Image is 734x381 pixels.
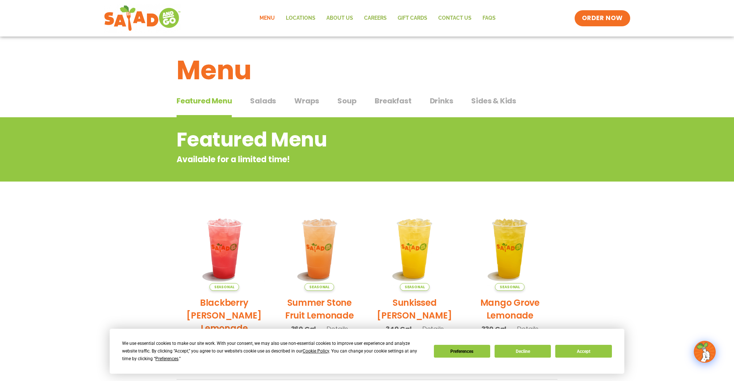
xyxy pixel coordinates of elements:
a: GIFT CARDS [392,10,433,27]
a: Locations [280,10,321,27]
a: ORDER NOW [575,10,630,26]
span: 360 Cal [291,324,316,334]
span: Details [517,324,538,334]
a: Contact Us [433,10,477,27]
img: Product photo for Mango Grove Lemonade [468,206,552,291]
img: Product photo for Blackberry Bramble Lemonade [182,206,266,291]
span: 330 Cal [481,324,507,334]
div: We use essential cookies to make our site work. With your consent, we may also use non-essential ... [122,340,425,363]
span: Sides & Kids [471,95,516,106]
span: Cookie Policy [303,348,329,354]
a: Careers [359,10,392,27]
span: Details [326,324,348,334]
h2: Mango Grove Lemonade [468,296,552,322]
img: Product photo for Sunkissed Yuzu Lemonade [372,206,457,291]
span: ORDER NOW [582,14,623,23]
img: new-SAG-logo-768×292 [104,4,181,33]
img: wpChatIcon [695,342,715,362]
span: 340 Cal [386,324,412,334]
span: Seasonal [400,283,430,291]
button: Preferences [434,345,490,358]
h2: Featured Menu [177,125,499,155]
a: Menu [254,10,280,27]
h1: Menu [177,50,557,90]
span: Seasonal [304,283,334,291]
span: Seasonal [209,283,239,291]
a: About Us [321,10,359,27]
span: Drinks [430,95,453,106]
h2: Blackberry [PERSON_NAME] Lemonade [182,296,266,335]
nav: Menu [254,10,501,27]
h2: Sunkissed [PERSON_NAME] [372,296,457,322]
button: Decline [495,345,551,358]
span: Wraps [294,95,319,106]
span: Details [422,324,444,334]
h2: Summer Stone Fruit Lemonade [277,296,362,322]
button: Accept [555,345,612,358]
span: Featured Menu [177,95,232,106]
div: Tabbed content [177,93,557,118]
p: Available for a limited time! [177,153,499,165]
span: Soup [337,95,356,106]
div: Cookie Consent Prompt [110,329,624,374]
img: Product photo for Summer Stone Fruit Lemonade [277,206,362,291]
span: Preferences [155,356,178,361]
span: Breakfast [375,95,411,106]
span: Seasonal [495,283,525,291]
span: Salads [250,95,276,106]
a: FAQs [477,10,501,27]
